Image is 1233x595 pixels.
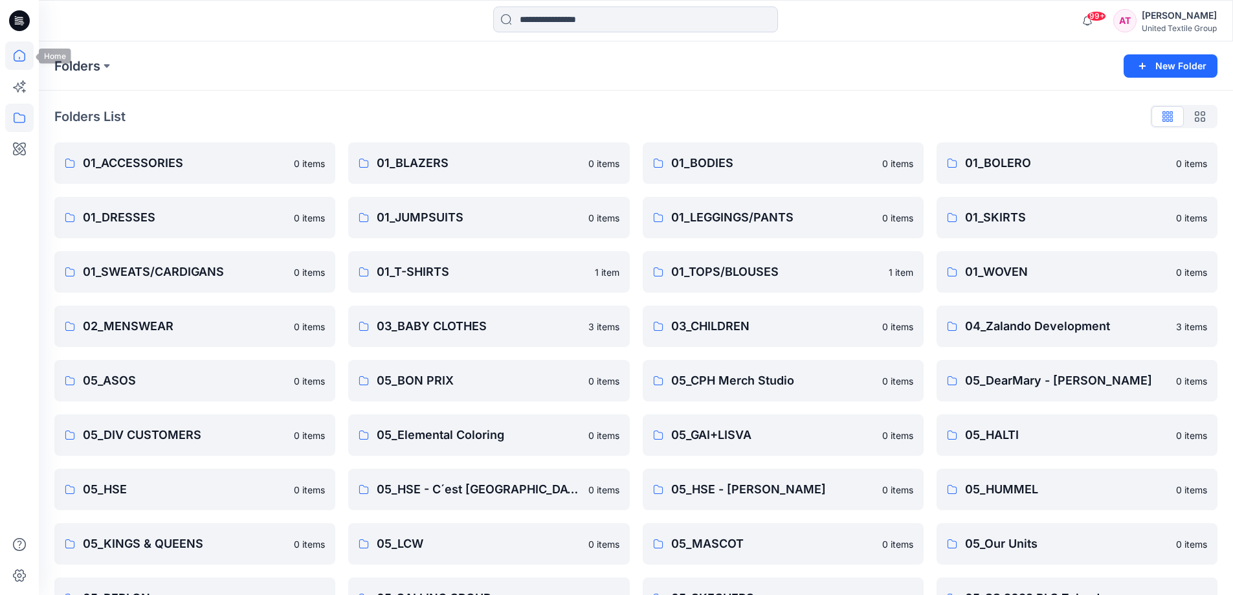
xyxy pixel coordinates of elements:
[294,374,325,388] p: 0 items
[377,208,580,227] p: 01_JUMPSUITS
[377,263,586,281] p: 01_T-SHIRTS
[348,142,629,184] a: 01_BLAZERS0 items
[588,483,619,497] p: 0 items
[294,157,325,170] p: 0 items
[965,480,1168,499] p: 05_HUMMEL
[595,265,619,279] p: 1 item
[1142,23,1217,33] div: United Textile Group
[588,320,619,333] p: 3 items
[1176,483,1207,497] p: 0 items
[937,469,1217,510] a: 05_HUMMEL0 items
[83,154,286,172] p: 01_ACCESSORIES
[937,251,1217,293] a: 01_WOVEN0 items
[54,523,335,565] a: 05_KINGS & QUEENS0 items
[937,360,1217,401] a: 05_DearMary - [PERSON_NAME]0 items
[54,360,335,401] a: 05_ASOS0 items
[83,480,286,499] p: 05_HSE
[965,208,1168,227] p: 01_SKIRTS
[54,197,335,238] a: 01_DRESSES0 items
[965,317,1168,335] p: 04_Zalando Development
[643,414,924,456] a: 05_GAI+LISVA0 items
[348,306,629,347] a: 03_BABY CLOTHES3 items
[643,251,924,293] a: 01_TOPS/BLOUSES1 item
[643,142,924,184] a: 01_BODIES0 items
[965,535,1168,553] p: 05_Our Units
[643,197,924,238] a: 01_LEGGINGS/PANTS0 items
[671,372,874,390] p: 05_CPH Merch Studio
[889,265,913,279] p: 1 item
[83,535,286,553] p: 05_KINGS & QUEENS
[643,523,924,565] a: 05_MASCOT0 items
[348,251,629,293] a: 01_T-SHIRTS1 item
[937,414,1217,456] a: 05_HALTI0 items
[294,483,325,497] p: 0 items
[348,360,629,401] a: 05_BON PRIX0 items
[294,265,325,279] p: 0 items
[588,374,619,388] p: 0 items
[643,360,924,401] a: 05_CPH Merch Studio0 items
[1176,265,1207,279] p: 0 items
[882,429,913,442] p: 0 items
[1142,8,1217,23] div: [PERSON_NAME]
[83,372,286,390] p: 05_ASOS
[54,251,335,293] a: 01_SWEATS/CARDIGANS0 items
[937,142,1217,184] a: 01_BOLERO0 items
[965,263,1168,281] p: 01_WOVEN
[882,374,913,388] p: 0 items
[1176,157,1207,170] p: 0 items
[937,197,1217,238] a: 01_SKIRTS0 items
[671,154,874,172] p: 01_BODIES
[1176,211,1207,225] p: 0 items
[83,317,286,335] p: 02_MENSWEAR
[54,107,126,126] p: Folders List
[937,306,1217,347] a: 04_Zalando Development3 items
[54,469,335,510] a: 05_HSE0 items
[1087,11,1106,21] span: 99+
[882,157,913,170] p: 0 items
[965,372,1168,390] p: 05_DearMary - [PERSON_NAME]
[83,263,286,281] p: 01_SWEATS/CARDIGANS
[294,320,325,333] p: 0 items
[1176,374,1207,388] p: 0 items
[671,480,874,499] p: 05_HSE - [PERSON_NAME]
[377,372,580,390] p: 05_BON PRIX
[348,414,629,456] a: 05_Elemental Coloring0 items
[83,426,286,444] p: 05_DIV CUSTOMERS
[54,142,335,184] a: 01_ACCESSORIES0 items
[54,414,335,456] a: 05_DIV CUSTOMERS0 items
[348,523,629,565] a: 05_LCW0 items
[937,523,1217,565] a: 05_Our Units0 items
[294,211,325,225] p: 0 items
[377,426,580,444] p: 05_Elemental Coloring
[83,208,286,227] p: 01_DRESSES
[1113,9,1137,32] div: AT
[377,480,580,499] p: 05_HSE - C´est [GEOGRAPHIC_DATA]
[1176,429,1207,442] p: 0 items
[1176,320,1207,333] p: 3 items
[294,537,325,551] p: 0 items
[377,535,580,553] p: 05_LCW
[54,306,335,347] a: 02_MENSWEAR0 items
[377,154,580,172] p: 01_BLAZERS
[348,197,629,238] a: 01_JUMPSUITS0 items
[1124,54,1217,78] button: New Folder
[965,426,1168,444] p: 05_HALTI
[671,263,881,281] p: 01_TOPS/BLOUSES
[965,154,1168,172] p: 01_BOLERO
[588,537,619,551] p: 0 items
[643,469,924,510] a: 05_HSE - [PERSON_NAME]0 items
[882,211,913,225] p: 0 items
[671,208,874,227] p: 01_LEGGINGS/PANTS
[882,483,913,497] p: 0 items
[882,537,913,551] p: 0 items
[882,320,913,333] p: 0 items
[294,429,325,442] p: 0 items
[643,306,924,347] a: 03_CHILDREN0 items
[377,317,580,335] p: 03_BABY CLOTHES
[671,317,874,335] p: 03_CHILDREN
[54,57,100,75] a: Folders
[588,157,619,170] p: 0 items
[1176,537,1207,551] p: 0 items
[588,211,619,225] p: 0 items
